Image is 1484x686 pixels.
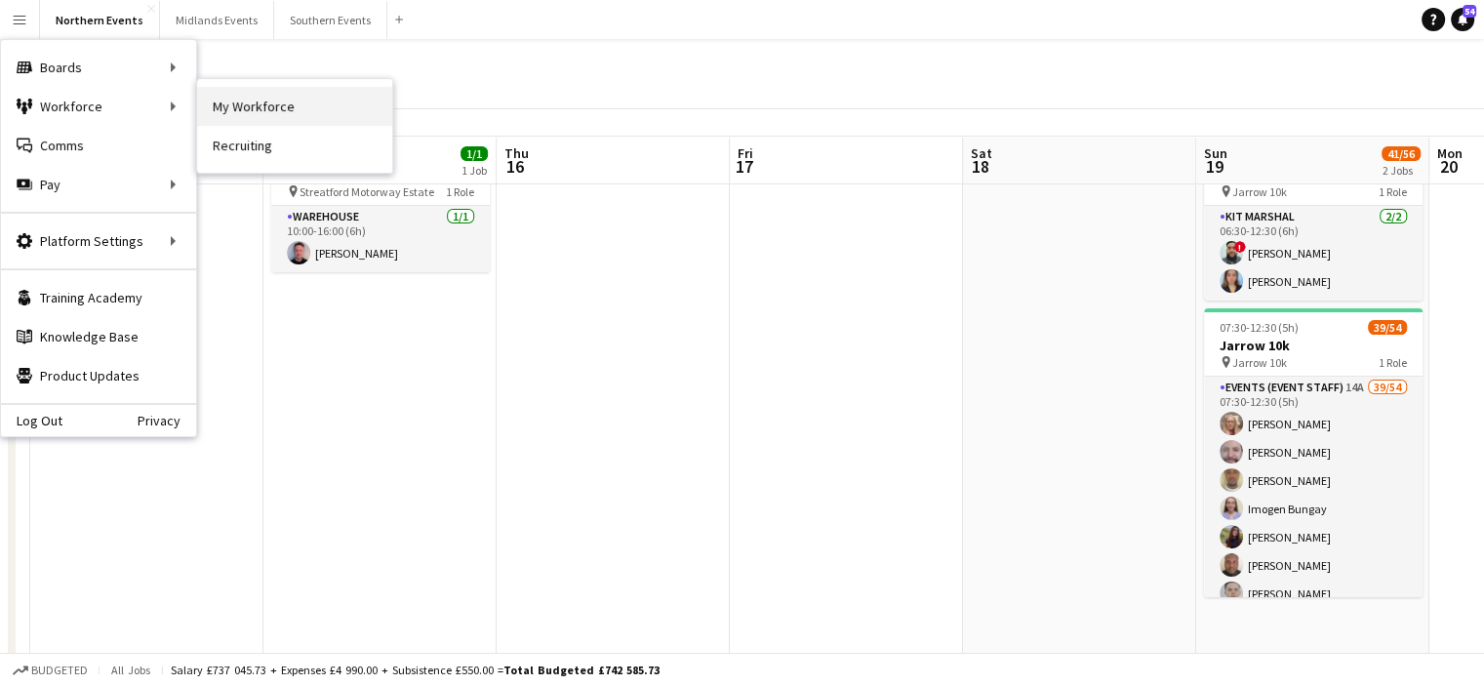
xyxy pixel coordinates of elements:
span: Thu [504,144,529,162]
a: Product Updates [1,356,196,395]
div: 1 Job [461,163,487,178]
app-card-role: Kit Marshal2/206:30-12:30 (6h)![PERSON_NAME][PERSON_NAME] [1204,206,1423,301]
span: 39/54 [1368,320,1407,335]
a: Training Academy [1,278,196,317]
div: Platform Settings [1,222,196,261]
a: Privacy [138,413,196,428]
div: Pay [1,165,196,204]
span: Jarrow 10k [1232,355,1287,370]
span: 1 Role [1379,184,1407,199]
span: 19 [1201,155,1227,178]
button: Midlands Events [160,1,274,39]
span: Total Budgeted £742 585.73 [503,663,660,677]
app-job-card: 10:00-16:00 (6h)1/1Warehouse Streatford Motorway Estate1 RoleWarehouse1/110:00-16:00 (6h)[PERSON_... [271,138,490,272]
span: ! [1234,241,1246,253]
a: Knowledge Base [1,317,196,356]
span: 16 [501,155,529,178]
span: 41/56 [1382,146,1421,161]
app-job-card: 06:30-12:30 (6h)2/2RT Kit Assistant - Jarrow 10k Jarrow 10k1 RoleKit Marshal2/206:30-12:30 (6h)![... [1204,138,1423,301]
a: My Workforce [197,87,392,126]
span: All jobs [107,663,154,677]
a: 54 [1451,8,1474,31]
span: 54 [1463,5,1476,18]
span: 1/1 [461,146,488,161]
a: Recruiting [197,126,392,165]
a: Log Out [1,413,62,428]
app-job-card: 07:30-12:30 (5h)39/54Jarrow 10k Jarrow 10k1 RoleEvents (Event Staff)14A39/5407:30-12:30 (5h)[PERS... [1204,308,1423,597]
button: Budgeted [10,660,91,681]
h3: Jarrow 10k [1204,337,1423,354]
div: Salary £737 045.73 + Expenses £4 990.00 + Subsistence £550.00 = [171,663,660,677]
span: Mon [1437,144,1463,162]
span: Sun [1204,144,1227,162]
span: Streatford Motorway Estate [300,184,434,199]
span: 18 [968,155,992,178]
app-card-role: Warehouse1/110:00-16:00 (6h)[PERSON_NAME] [271,206,490,272]
div: Boards [1,48,196,87]
span: Jarrow 10k [1232,184,1287,199]
span: 20 [1434,155,1463,178]
span: 07:30-12:30 (5h) [1220,320,1299,335]
span: Sat [971,144,992,162]
span: Fri [738,144,753,162]
div: Workforce [1,87,196,126]
span: 17 [735,155,753,178]
button: Southern Events [274,1,387,39]
a: Comms [1,126,196,165]
button: Northern Events [40,1,160,39]
span: 1 Role [446,184,474,199]
span: 1 Role [1379,355,1407,370]
span: Budgeted [31,664,88,677]
div: 2 Jobs [1383,163,1420,178]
